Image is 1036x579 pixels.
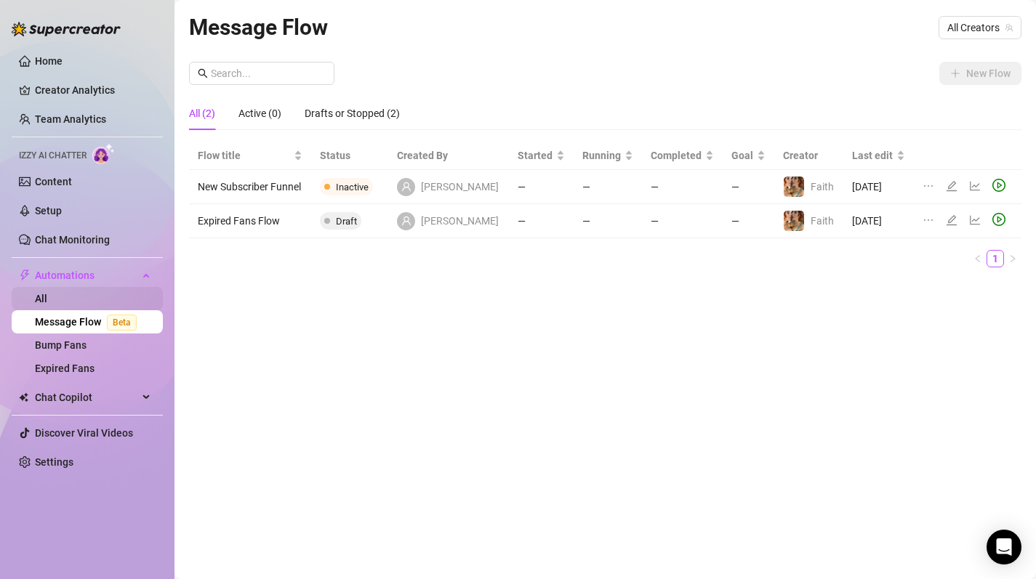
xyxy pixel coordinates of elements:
[923,214,934,226] span: ellipsis
[651,147,702,163] span: Completed
[238,105,281,121] div: Active (0)
[35,78,151,102] a: Creator Analytics
[509,170,574,204] td: —
[19,149,87,163] span: Izzy AI Chatter
[784,211,804,231] img: Faith
[992,213,1005,226] span: play-circle
[421,213,499,229] span: [PERSON_NAME]
[35,205,62,216] a: Setup
[987,250,1004,267] li: 1
[947,17,1013,39] span: All Creators
[946,180,957,192] span: edit
[642,142,723,170] th: Completed
[35,363,95,374] a: Expired Fans
[12,22,121,36] img: logo-BBDzfeDw.svg
[189,170,311,204] td: New Subscriber Funnel
[35,234,110,246] a: Chat Monitoring
[642,204,723,238] td: —
[35,176,72,187] a: Content
[973,254,982,263] span: left
[574,142,642,170] th: Running
[969,250,987,267] button: left
[35,456,73,468] a: Settings
[582,147,622,163] span: Running
[946,214,957,226] span: edit
[1005,23,1013,32] span: team
[987,530,1021,564] div: Open Intercom Messenger
[811,215,834,227] span: Faith
[518,147,553,163] span: Started
[923,180,934,192] span: ellipsis
[723,142,774,170] th: Goal
[774,142,843,170] th: Creator
[843,142,914,170] th: Last edit
[574,204,642,238] td: —
[992,179,1005,192] span: play-circle
[388,142,509,170] th: Created By
[35,386,138,409] span: Chat Copilot
[723,204,774,238] td: —
[852,147,894,163] span: Last edit
[642,170,723,204] td: —
[19,392,28,402] img: Chat Copilot
[189,10,328,44] article: Message Flow
[1008,254,1017,263] span: right
[969,250,987,267] li: Previous Page
[92,143,115,164] img: AI Chatter
[401,216,411,226] span: user
[198,147,291,163] span: Flow title
[843,170,914,204] td: [DATE]
[198,68,208,78] span: search
[987,251,1003,267] a: 1
[421,179,499,195] span: [PERSON_NAME]
[211,65,326,81] input: Search...
[969,180,981,192] span: line-chart
[107,315,137,331] span: Beta
[35,264,138,287] span: Automations
[336,216,357,227] span: Draft
[311,142,388,170] th: Status
[19,270,31,281] span: thunderbolt
[189,142,311,170] th: Flow title
[843,204,914,238] td: [DATE]
[189,105,215,121] div: All (2)
[35,55,63,67] a: Home
[784,177,804,197] img: Faith
[509,142,574,170] th: Started
[1004,250,1021,267] button: right
[35,113,106,125] a: Team Analytics
[35,316,142,328] a: Message FlowBeta
[509,204,574,238] td: —
[723,170,774,204] td: —
[189,204,311,238] td: Expired Fans Flow
[731,147,754,163] span: Goal
[939,62,1021,85] button: New Flow
[401,182,411,192] span: user
[305,105,400,121] div: Drafts or Stopped (2)
[811,181,834,193] span: Faith
[1004,250,1021,267] li: Next Page
[35,293,47,304] a: All
[35,339,87,351] a: Bump Fans
[574,170,642,204] td: —
[969,214,981,226] span: line-chart
[336,182,369,193] span: Inactive
[35,427,133,439] a: Discover Viral Videos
